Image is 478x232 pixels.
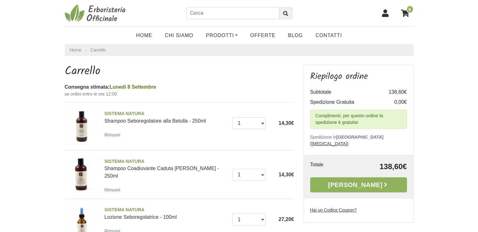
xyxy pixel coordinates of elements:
td: Totale [310,161,342,172]
a: [PERSON_NAME] [310,177,407,192]
span: SISTEMA NATURA [104,207,228,213]
img: Shampoo Seboregolatore alla Betulla - 250ml [63,108,100,145]
span: SISTEMA NATURA [104,158,228,165]
a: Rimuovi [104,131,123,139]
span: 27,20€ [279,217,294,222]
input: Cerca [186,7,279,19]
td: 138,60€ [382,87,407,97]
div: Complimenti, per questo ordine la spedizione è gratuita! [310,110,407,129]
img: Erboristeria Officinale [65,4,128,23]
a: ([MEDICAL_DATA]) [310,141,349,146]
a: Home [130,29,158,42]
small: Rimuovi [104,132,120,137]
label: Hai un Codice Coupon? [310,207,357,213]
td: Spedizione Gratuita [310,97,382,107]
a: 6 [398,5,414,21]
a: Home [70,47,81,53]
u: Hai un Codice Coupon? [310,207,357,213]
a: OFFERTE [244,29,282,42]
small: se ordini entro le ore 12:00 [65,91,294,97]
a: SISTEMA NATURALozione Seboregolatrice - 100ml [104,207,228,220]
span: 14,30€ [279,172,294,177]
p: Spedizione in [310,134,407,147]
a: SISTEMA NATURAShampoo Seboregolatore alla Betulla - 250ml [104,110,228,124]
span: SISTEMA NATURA [104,110,228,117]
a: Contatti [309,29,348,42]
span: Lunedì 8 Settembre [110,84,156,90]
a: Carrello [91,47,106,52]
td: 0,00€ [382,97,407,107]
span: 6 [406,5,414,13]
nav: breadcrumb [65,44,414,56]
div: Consegna stimata: [65,83,294,91]
a: Chi Siamo [158,29,200,42]
img: Shampoo Coadiuvante Caduta al Crescione - 250ml [63,156,100,193]
a: Rimuovi [104,186,123,194]
a: Blog [282,29,309,42]
td: 138,60€ [342,161,407,172]
small: Rimuovi [104,187,120,192]
h1: Carrello [65,65,294,78]
a: Prodotti [200,29,244,42]
b: [GEOGRAPHIC_DATA] [337,135,384,140]
span: 14,30€ [279,120,294,126]
a: SISTEMA NATURAShampoo Coadiuvante Caduta [PERSON_NAME] - 250ml [104,158,228,179]
h3: Riepilogo ordine [310,71,407,82]
td: Subtotale [310,87,382,97]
